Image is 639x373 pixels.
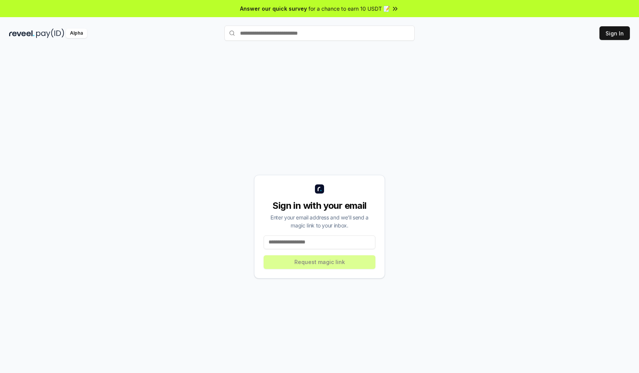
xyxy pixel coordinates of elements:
[264,200,375,212] div: Sign in with your email
[66,29,87,38] div: Alpha
[308,5,390,13] span: for a chance to earn 10 USDT 📝
[264,213,375,229] div: Enter your email address and we’ll send a magic link to your inbox.
[599,26,630,40] button: Sign In
[315,184,324,194] img: logo_small
[36,29,64,38] img: pay_id
[240,5,307,13] span: Answer our quick survey
[9,29,35,38] img: reveel_dark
